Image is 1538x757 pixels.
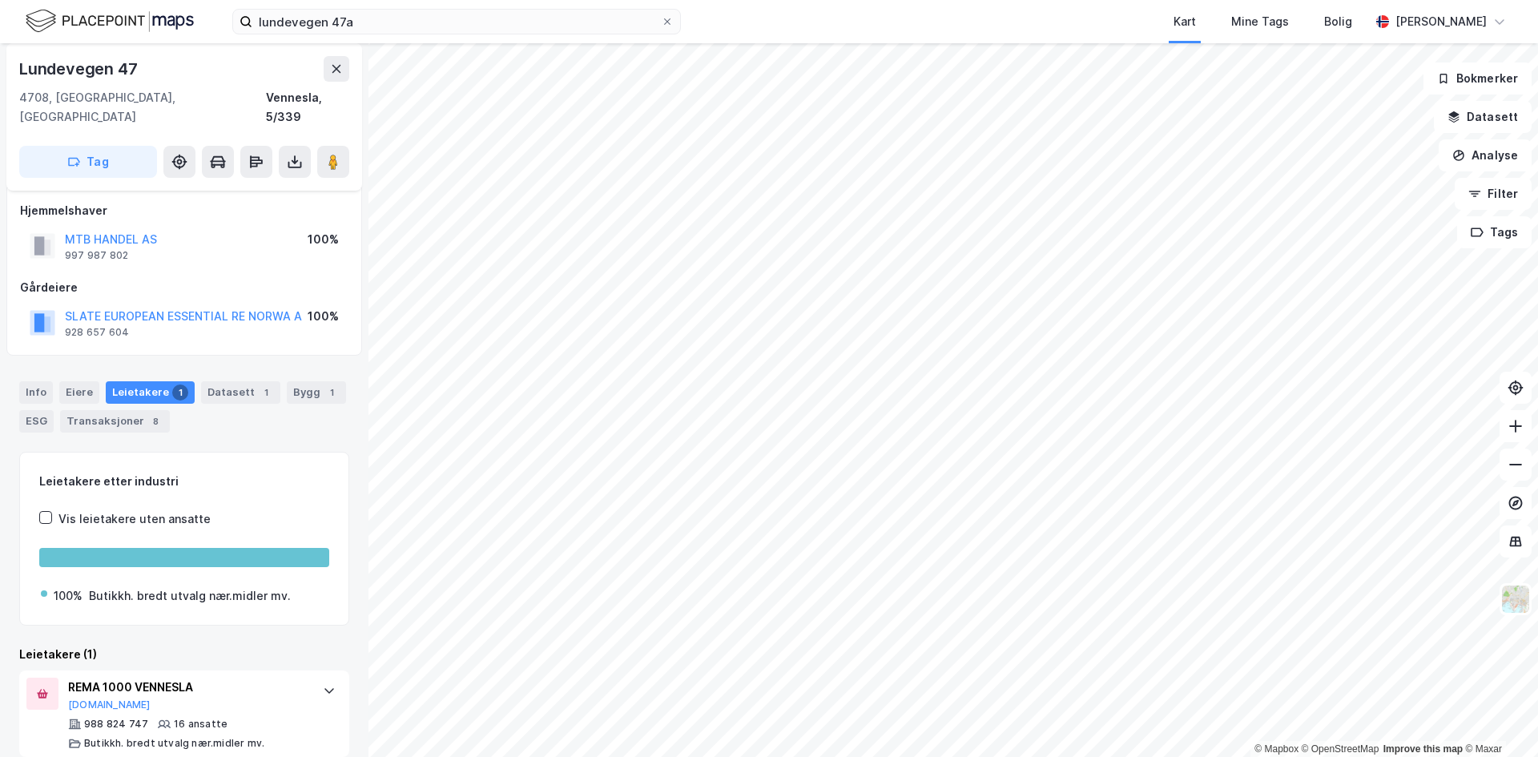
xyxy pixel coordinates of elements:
img: logo.f888ab2527a4732fd821a326f86c7f29.svg [26,7,194,35]
div: Bolig [1324,12,1352,31]
div: Vis leietakere uten ansatte [58,509,211,529]
div: Datasett [201,381,280,404]
a: Improve this map [1383,743,1463,755]
div: 100% [54,586,83,606]
a: OpenStreetMap [1302,743,1379,755]
div: Hjemmelshaver [20,201,348,220]
img: Z [1500,584,1531,614]
div: 100% [308,307,339,326]
div: Leietakere [106,381,195,404]
button: Tag [19,146,157,178]
button: Analyse [1439,139,1532,171]
button: Bokmerker [1423,62,1532,95]
div: 4708, [GEOGRAPHIC_DATA], [GEOGRAPHIC_DATA] [19,88,266,127]
div: Gårdeiere [20,278,348,297]
div: Info [19,381,53,404]
div: Mine Tags [1231,12,1289,31]
div: 1 [172,385,188,401]
button: [DOMAIN_NAME] [68,699,151,711]
div: 988 824 747 [84,718,148,731]
div: Kart [1174,12,1196,31]
div: 928 657 604 [65,326,129,339]
button: Filter [1455,178,1532,210]
div: 997 987 802 [65,249,128,262]
div: 1 [258,385,274,401]
div: Kontrollprogram for chat [1458,680,1538,757]
div: Butikkh. bredt utvalg nær.midler mv. [89,586,291,606]
div: Vennesla, 5/339 [266,88,349,127]
div: Leietakere etter industri [39,472,329,491]
input: Søk på adresse, matrikkel, gårdeiere, leietakere eller personer [252,10,661,34]
div: 16 ansatte [174,718,227,731]
iframe: Chat Widget [1458,680,1538,757]
button: Tags [1457,216,1532,248]
div: 8 [147,413,163,429]
div: Bygg [287,381,346,404]
div: REMA 1000 VENNESLA [68,678,307,697]
div: ESG [19,410,54,433]
div: [PERSON_NAME] [1395,12,1487,31]
div: 100% [308,230,339,249]
div: Transaksjoner [60,410,170,433]
div: Leietakere (1) [19,645,349,664]
div: Lundevegen 47 [19,56,140,82]
div: Eiere [59,381,99,404]
button: Datasett [1434,101,1532,133]
a: Mapbox [1254,743,1298,755]
div: Butikkh. bredt utvalg nær.midler mv. [84,737,264,750]
div: 1 [324,385,340,401]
